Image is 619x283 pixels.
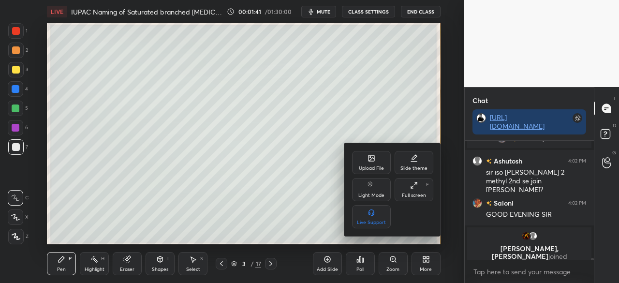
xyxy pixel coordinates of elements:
div: Slide theme [400,166,427,171]
div: F [426,182,429,187]
div: Upload File [359,166,384,171]
div: Live Support [357,220,386,225]
div: Full screen [402,193,426,198]
div: Light Mode [358,193,384,198]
